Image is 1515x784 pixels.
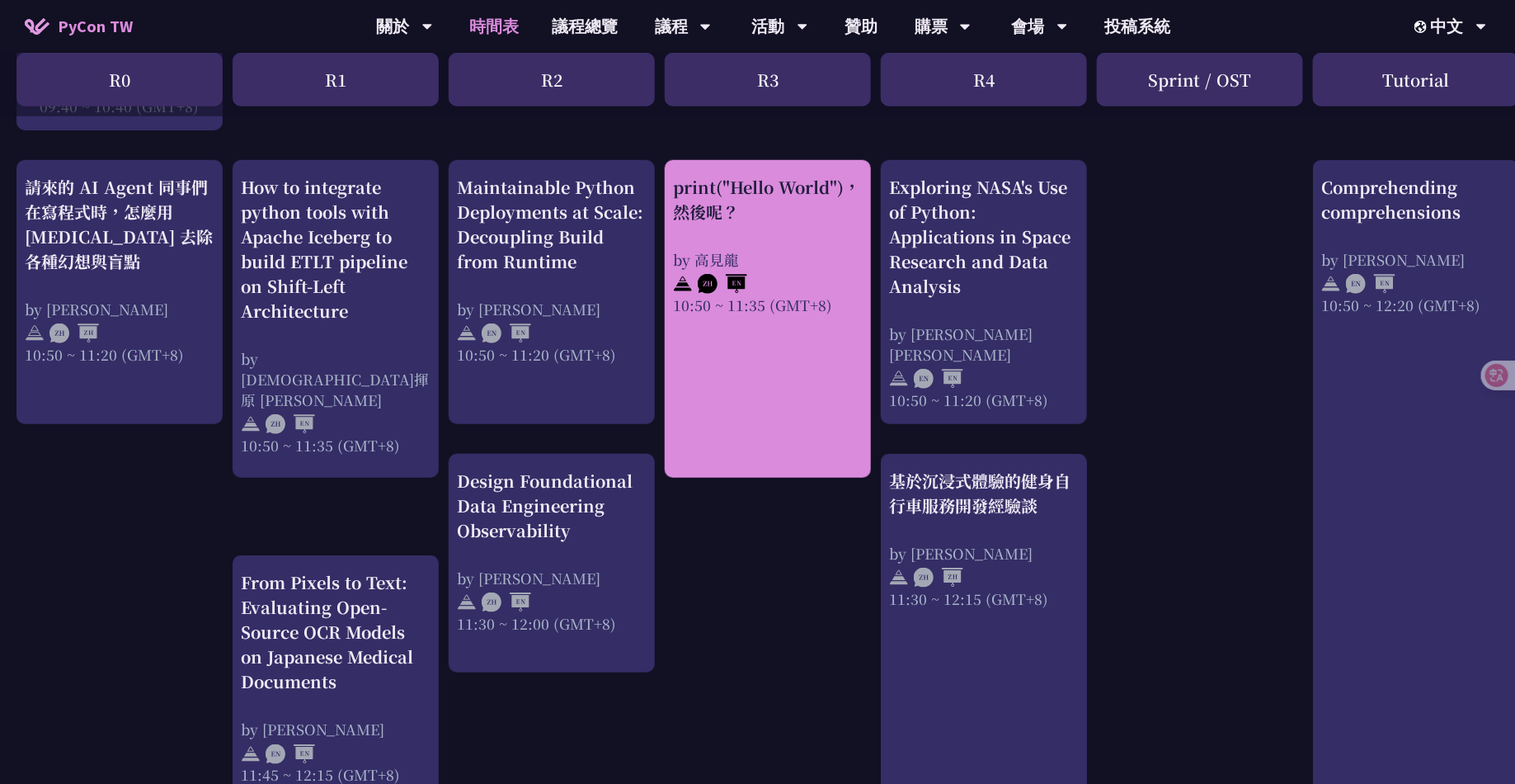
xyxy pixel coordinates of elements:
div: Exploring NASA's Use of Python: Applications in Space Research and Data Analysis [889,175,1079,299]
div: R1 [233,53,439,106]
a: 請來的 AI Agent 同事們在寫程式時，怎麼用 [MEDICAL_DATA] 去除各種幻想與盲點 by [PERSON_NAME] 10:50 ~ 11:20 (GMT+8) [25,175,214,410]
div: print("Hello World")，然後呢？ [673,175,863,224]
div: by [DEMOGRAPHIC_DATA]揮原 [PERSON_NAME] [241,348,431,410]
div: 11:30 ~ 12:15 (GMT+8) [889,588,1079,609]
div: by 高見龍 [673,249,863,270]
img: Home icon of PyCon TW 2025 [25,18,49,35]
div: by [PERSON_NAME] [457,299,647,319]
a: Exploring NASA's Use of Python: Applications in Space Research and Data Analysis by [PERSON_NAME]... [889,175,1079,410]
div: R0 [16,53,223,106]
img: svg+xml;base64,PHN2ZyB4bWxucz0iaHR0cDovL3d3dy53My5vcmcvMjAwMC9zdmciIHdpZHRoPSIyNCIgaGVpZ2h0PSIyNC... [241,744,261,764]
span: PyCon TW [58,14,133,39]
a: PyCon TW [8,6,149,47]
img: svg+xml;base64,PHN2ZyB4bWxucz0iaHR0cDovL3d3dy53My5vcmcvMjAwMC9zdmciIHdpZHRoPSIyNCIgaGVpZ2h0PSIyNC... [1321,274,1341,294]
a: print("Hello World")，然後呢？ by 高見龍 10:50 ~ 11:35 (GMT+8) [673,175,863,464]
img: svg+xml;base64,PHN2ZyB4bWxucz0iaHR0cDovL3d3dy53My5vcmcvMjAwMC9zdmciIHdpZHRoPSIyNCIgaGVpZ2h0PSIyNC... [457,593,477,612]
img: ZHZH.38617ef.svg [49,324,99,343]
div: by [PERSON_NAME] [889,543,1079,564]
div: by [PERSON_NAME] [457,568,647,588]
img: ZHEN.371966e.svg [482,593,531,612]
div: R4 [881,53,1087,106]
div: by [PERSON_NAME] [1321,249,1511,270]
div: 11:30 ~ 12:00 (GMT+8) [457,613,647,634]
div: 10:50 ~ 11:20 (GMT+8) [25,344,214,365]
div: 10:50 ~ 11:20 (GMT+8) [889,390,1079,410]
img: ENEN.5a408d1.svg [1346,274,1395,294]
img: ENEN.5a408d1.svg [914,369,963,389]
img: ZHZH.38617ef.svg [914,568,963,588]
div: Maintainable Python Deployments at Scale: Decoupling Build from Runtime [457,175,647,274]
img: svg+xml;base64,PHN2ZyB4bWxucz0iaHR0cDovL3d3dy53My5vcmcvMjAwMC9zdmciIHdpZHRoPSIyNCIgaGVpZ2h0PSIyNC... [457,324,477,343]
div: Comprehending comprehensions [1321,175,1511,224]
img: svg+xml;base64,PHN2ZyB4bWxucz0iaHR0cDovL3d3dy53My5vcmcvMjAwMC9zdmciIHdpZHRoPSIyNCIgaGVpZ2h0PSIyNC... [25,324,45,343]
div: Design Foundational Data Engineering Observability [457,469,647,543]
div: 10:50 ~ 11:35 (GMT+8) [673,295,863,315]
div: R3 [665,53,871,106]
div: by [PERSON_NAME] [241,719,431,739]
img: svg+xml;base64,PHN2ZyB4bWxucz0iaHR0cDovL3d3dy53My5vcmcvMjAwMC9zdmciIHdpZHRoPSIyNCIgaGVpZ2h0PSIyNC... [241,414,261,434]
img: ENEN.5a408d1.svg [266,744,315,764]
div: From Pixels to Text: Evaluating Open-Source OCR Models on Japanese Medical Documents [241,570,431,694]
div: 基於沉浸式體驗的健身自行車服務開發經驗談 [889,469,1079,518]
div: How to integrate python tools with Apache Iceberg to build ETLT pipeline on Shift-Left Architecture [241,175,431,324]
img: ENEN.5a408d1.svg [482,324,531,343]
img: svg+xml;base64,PHN2ZyB4bWxucz0iaHR0cDovL3d3dy53My5vcmcvMjAwMC9zdmciIHdpZHRoPSIyNCIgaGVpZ2h0PSIyNC... [889,369,909,389]
img: svg+xml;base64,PHN2ZyB4bWxucz0iaHR0cDovL3d3dy53My5vcmcvMjAwMC9zdmciIHdpZHRoPSIyNCIgaGVpZ2h0PSIyNC... [673,274,693,294]
div: 10:50 ~ 11:20 (GMT+8) [457,344,647,365]
div: 10:50 ~ 12:20 (GMT+8) [1321,295,1511,315]
div: by [PERSON_NAME] [PERSON_NAME] [889,324,1079,365]
a: How to integrate python tools with Apache Iceberg to build ETLT pipeline on Shift-Left Architectu... [241,175,431,464]
img: ZHEN.371966e.svg [266,414,315,434]
div: by [PERSON_NAME] [25,299,214,319]
div: R2 [449,53,655,106]
div: 10:50 ~ 11:35 (GMT+8) [241,435,431,456]
img: svg+xml;base64,PHN2ZyB4bWxucz0iaHR0cDovL3d3dy53My5vcmcvMjAwMC9zdmciIHdpZHRoPSIyNCIgaGVpZ2h0PSIyNC... [889,568,909,588]
div: 請來的 AI Agent 同事們在寫程式時，怎麼用 [MEDICAL_DATA] 去除各種幻想與盲點 [25,175,214,274]
img: Locale Icon [1414,21,1431,33]
a: Maintainable Python Deployments at Scale: Decoupling Build from Runtime by [PERSON_NAME] 10:50 ~ ... [457,175,647,410]
div: Sprint / OST [1097,53,1303,106]
img: ZHEN.371966e.svg [698,274,747,294]
a: Design Foundational Data Engineering Observability by [PERSON_NAME] 11:30 ~ 12:00 (GMT+8) [457,469,647,659]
